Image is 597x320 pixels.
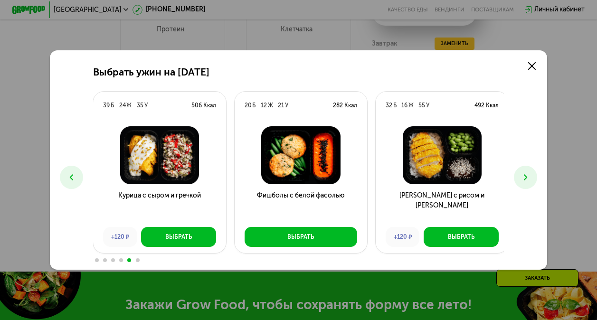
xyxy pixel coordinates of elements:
div: 506 Ккал [191,102,216,110]
div: Выбрать [448,233,474,241]
div: У [426,102,429,110]
div: 55 [418,102,425,110]
img: Курица с сыром и гречкой [100,126,219,184]
div: Ж [408,102,414,110]
div: Б [111,102,114,110]
div: Выбрать [287,233,314,241]
h2: Выбрать ужин на [DATE] [93,66,209,78]
h3: Фишболы с белой фасолью [235,191,367,221]
button: Выбрать [141,227,216,247]
div: Ж [126,102,132,110]
button: Выбрать [424,227,499,247]
div: 492 Ккал [474,102,499,110]
div: 35 [137,102,143,110]
img: Кацудон с рисом и эдамаме [382,126,502,184]
button: Выбрать [245,227,357,247]
div: 20 [245,102,252,110]
div: Б [393,102,397,110]
div: Ж [268,102,273,110]
img: Фишболы с белой фасолью [241,126,360,184]
h3: [PERSON_NAME] с рисом и [PERSON_NAME] [376,191,508,221]
h3: Курица с сыром и гречкой [93,191,226,221]
div: 21 [278,102,284,110]
div: 32 [386,102,392,110]
div: 282 Ккал [333,102,357,110]
div: У [285,102,288,110]
div: +120 ₽ [103,227,137,247]
div: +120 ₽ [386,227,419,247]
div: 16 [401,102,407,110]
div: У [144,102,148,110]
div: 24 [119,102,126,110]
div: Выбрать [165,233,192,241]
div: 12 [261,102,267,110]
div: 39 [103,102,110,110]
div: Б [252,102,256,110]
